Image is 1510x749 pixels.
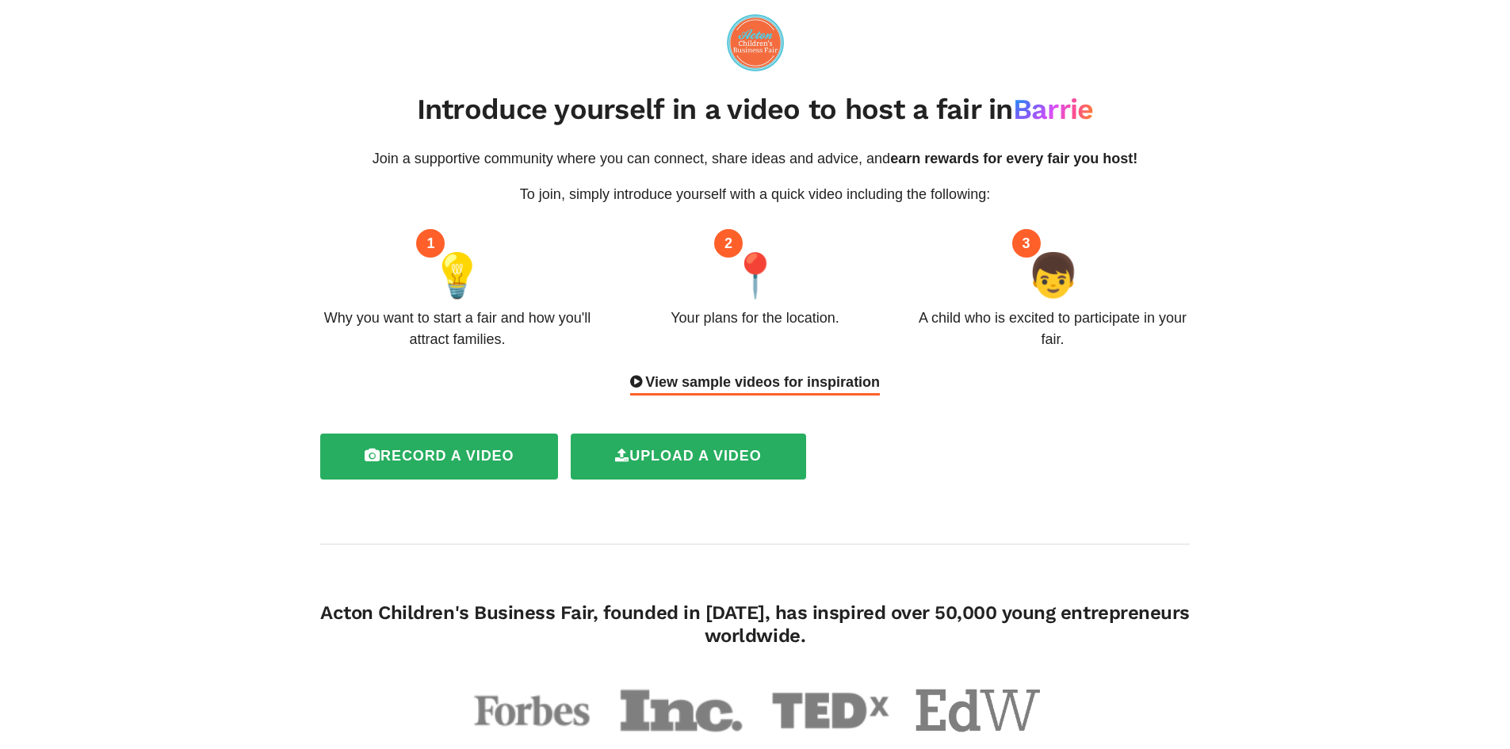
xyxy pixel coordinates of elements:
div: View sample videos for inspiration [630,372,880,396]
div: Your plans for the location. [671,308,839,329]
p: Join a supportive community where you can connect, share ideas and advice, and [320,148,1190,170]
img: educationweek-b44e3a78a0cc50812acddf996c80439c68a45cffb8f3ee3cd50a8b6969dbcca9.png [916,689,1041,733]
h4: Acton Children's Business Fair, founded in [DATE], has inspired over 50,000 young entrepreneurs w... [320,602,1190,647]
span: Barrie [1013,93,1094,126]
label: Upload a video [571,434,805,480]
img: inc-ff44fbf6c2e08814d02e9de779f5dfa52292b9cd745a9c9ba490939733b0a811.png [618,686,744,736]
label: Record a video [320,434,558,480]
div: 1 [416,229,445,258]
p: To join, simply introduce yourself with a quick video including the following: [320,184,1190,205]
img: logo-09e7f61fd0461591446672a45e28a4aa4e3f772ea81a4ddf9c7371a8bcc222a1.png [727,14,784,71]
span: earn rewards for every fair you host! [890,151,1137,166]
span: 💡 [430,243,484,308]
h2: Introduce yourself in a video to host a fair in [320,93,1190,127]
div: A child who is excited to participate in your fair. [916,308,1190,350]
img: tedx-13a865a45376fdabb197df72506254416b52198507f0d7e8a0b1bf7ecf255dd6.png [767,686,893,736]
div: 3 [1012,229,1041,258]
div: 2 [714,229,743,258]
div: Why you want to start a fair and how you'll attract families. [320,308,594,350]
img: forbes-fa5d64866bcb1cab5e5385ee4197b3af65bd4ce70a33c46b7494fa0b80b137fa.png [469,685,594,736]
span: 📍 [728,243,782,308]
span: 👦 [1026,243,1080,308]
